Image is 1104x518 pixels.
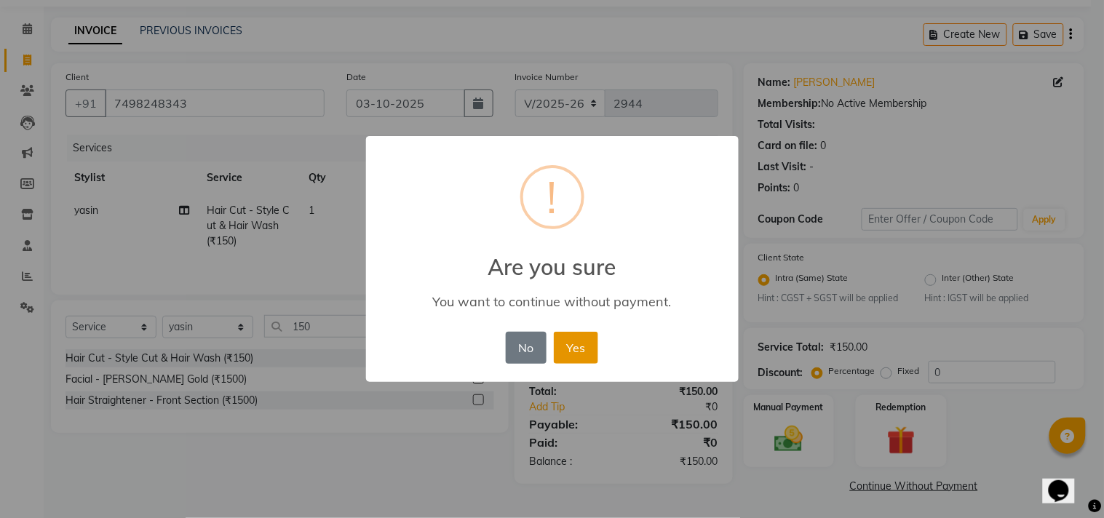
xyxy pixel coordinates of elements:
div: ! [547,168,557,226]
button: No [506,332,547,364]
button: Yes [554,332,598,364]
h2: Are you sure [366,236,739,280]
div: You want to continue without payment. [386,293,717,310]
iframe: chat widget [1043,460,1089,503]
